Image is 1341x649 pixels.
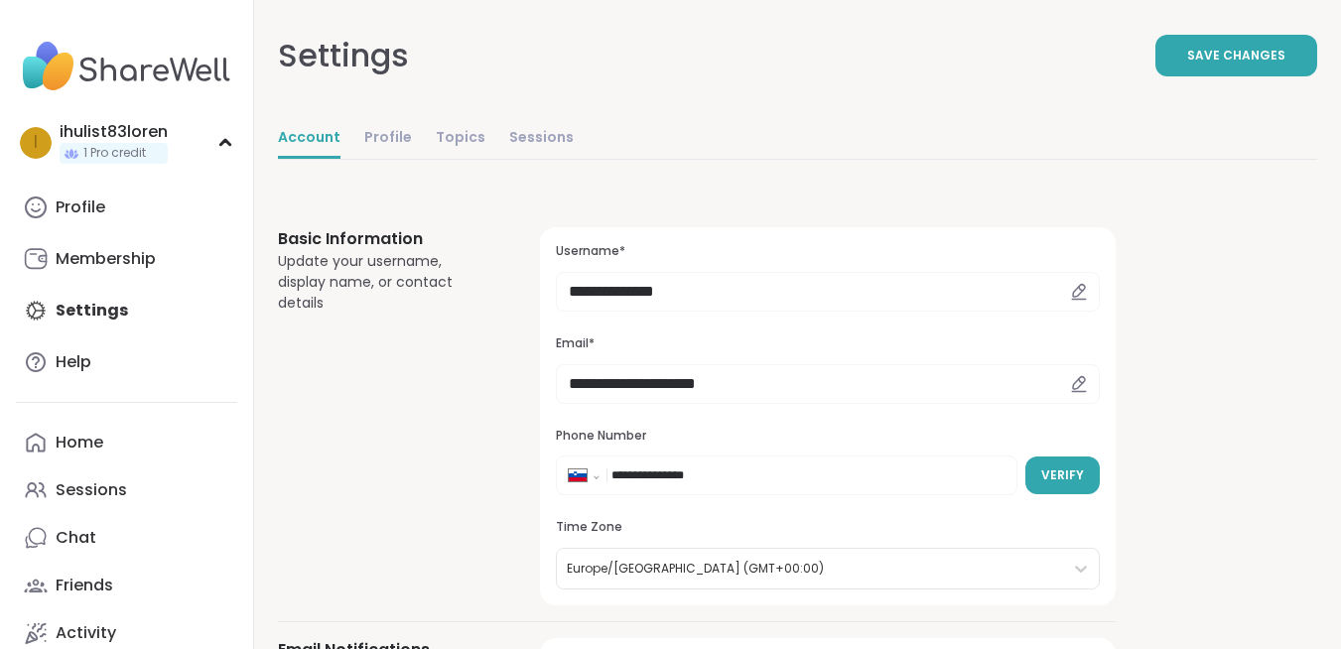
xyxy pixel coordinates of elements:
div: Update your username, display name, or contact details [278,251,492,314]
h3: Phone Number [556,428,1100,445]
span: 1 Pro credit [83,145,146,162]
button: Verify [1025,456,1100,494]
div: Chat [56,527,96,549]
a: Help [16,338,237,386]
a: Account [278,119,340,159]
div: Settings [278,32,409,79]
a: Profile [16,184,237,231]
span: Save Changes [1187,47,1285,65]
span: Verify [1041,466,1084,484]
a: Home [16,419,237,466]
div: Activity [56,622,116,644]
img: ShareWell Nav Logo [16,32,237,101]
div: Sessions [56,479,127,501]
a: Topics [436,119,485,159]
button: Save Changes [1155,35,1317,76]
span: i [34,130,38,156]
h3: Time Zone [556,519,1100,536]
div: Friends [56,575,113,596]
a: Chat [16,514,237,562]
div: Membership [56,248,156,270]
a: Friends [16,562,237,609]
div: Profile [56,196,105,218]
div: ihulist83loren [60,121,168,143]
a: Profile [364,119,412,159]
h3: Basic Information [278,227,492,251]
a: Sessions [16,466,237,514]
h3: Email* [556,335,1100,352]
a: Sessions [509,119,574,159]
div: Help [56,351,91,373]
div: Home [56,432,103,454]
a: Membership [16,235,237,283]
h3: Username* [556,243,1100,260]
